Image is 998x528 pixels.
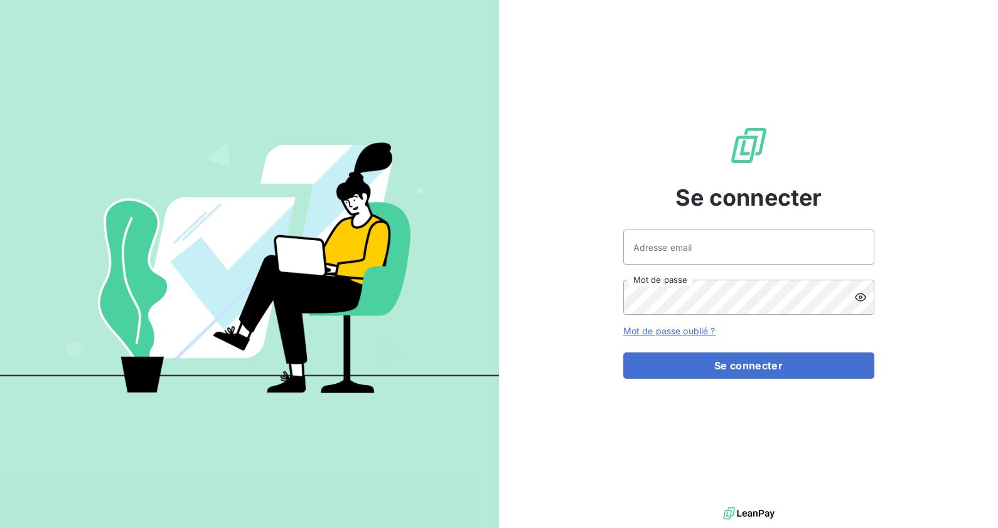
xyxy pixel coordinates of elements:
[623,352,874,379] button: Se connecter
[729,125,769,166] img: Logo LeanPay
[675,181,822,214] span: Se connecter
[723,504,775,523] img: logo
[623,325,716,336] a: Mot de passe oublié ?
[623,230,874,265] input: placeholder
